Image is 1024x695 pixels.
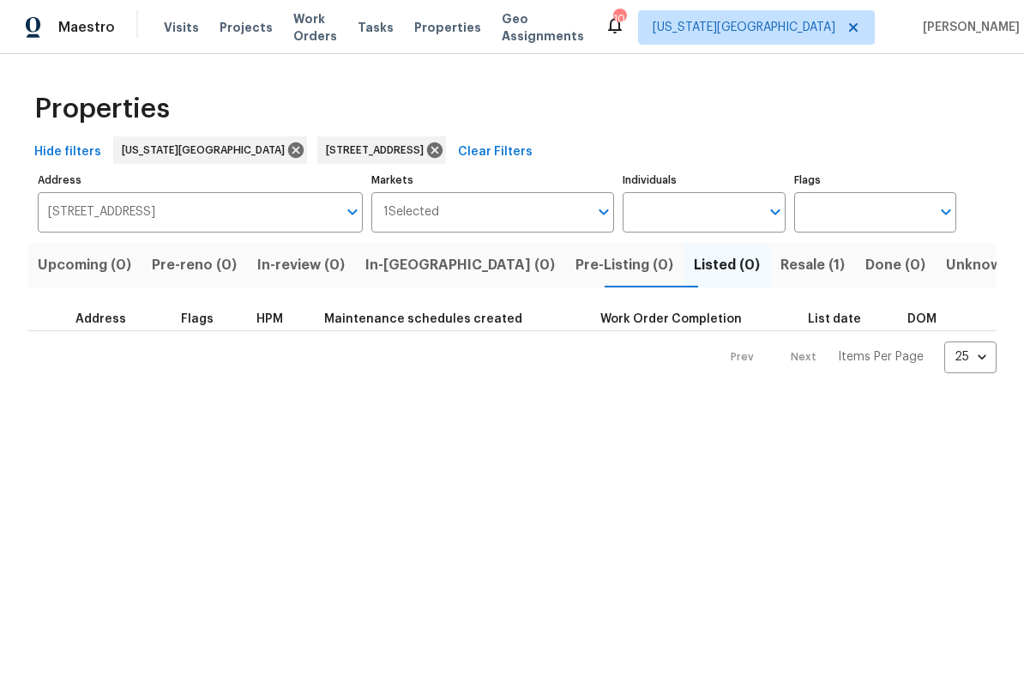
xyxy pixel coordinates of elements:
span: Properties [34,100,170,118]
label: Address [38,175,363,185]
span: Upcoming (0) [38,253,131,277]
span: In-review (0) [257,253,345,277]
span: [STREET_ADDRESS] [326,142,431,159]
span: Properties [414,19,481,36]
span: Work Order Completion [600,313,742,325]
p: Items Per Page [838,348,924,366]
div: 25 [944,335,997,379]
span: Maintenance schedules created [324,313,522,325]
span: Resale (1) [780,253,845,277]
button: Hide filters [27,136,108,168]
div: [US_STATE][GEOGRAPHIC_DATA] [113,136,307,164]
span: Pre-reno (0) [152,253,237,277]
span: Clear Filters [458,142,533,163]
button: Open [592,200,616,224]
span: In-[GEOGRAPHIC_DATA] (0) [365,253,555,277]
label: Individuals [623,175,785,185]
button: Open [934,200,958,224]
span: HPM [256,313,283,325]
button: Open [763,200,787,224]
label: Markets [371,175,615,185]
span: [PERSON_NAME] [916,19,1020,36]
span: [US_STATE][GEOGRAPHIC_DATA] [122,142,292,159]
span: Listed (0) [694,253,760,277]
span: Tasks [358,21,394,33]
span: Pre-Listing (0) [575,253,673,277]
span: Visits [164,19,199,36]
span: Geo Assignments [502,10,584,45]
span: Done (0) [865,253,925,277]
nav: Pagination Navigation [714,341,997,373]
span: Projects [220,19,273,36]
button: Clear Filters [451,136,539,168]
div: 10 [613,10,625,27]
div: [STREET_ADDRESS] [317,136,446,164]
span: Work Orders [293,10,337,45]
button: Open [340,200,364,224]
span: Hide filters [34,142,101,163]
span: Maestro [58,19,115,36]
span: 1 Selected [383,205,439,220]
span: [US_STATE][GEOGRAPHIC_DATA] [653,19,835,36]
span: List date [808,313,861,325]
label: Flags [794,175,956,185]
span: Address [75,313,126,325]
span: DOM [907,313,937,325]
span: Flags [181,313,214,325]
